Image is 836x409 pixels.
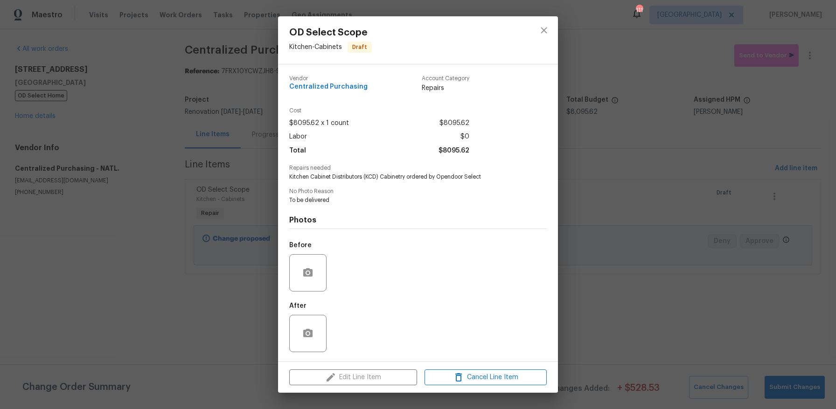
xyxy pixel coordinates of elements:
[636,6,642,15] div: 111
[289,144,306,158] span: Total
[289,117,349,130] span: $8095.62 x 1 count
[289,242,312,249] h5: Before
[289,165,547,171] span: Repairs needed
[289,76,368,82] span: Vendor
[439,144,469,158] span: $8095.62
[289,130,307,144] span: Labor
[289,196,521,204] span: To be delivered
[533,19,555,42] button: close
[289,108,469,114] span: Cost
[348,42,371,52] span: Draft
[427,372,544,383] span: Cancel Line Item
[439,117,469,130] span: $8095.62
[289,188,547,194] span: No Photo Reason
[289,303,307,309] h5: After
[289,28,372,38] span: OD Select Scope
[289,83,368,90] span: Centralized Purchasing
[422,83,469,93] span: Repairs
[422,76,469,82] span: Account Category
[289,173,521,181] span: Kitchen Cabinet Distributors (KCD) Cabinetry ordered by Opendoor Select
[460,130,469,144] span: $0
[289,215,547,225] h4: Photos
[289,44,342,50] span: Kitchen - Cabinets
[425,369,547,386] button: Cancel Line Item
